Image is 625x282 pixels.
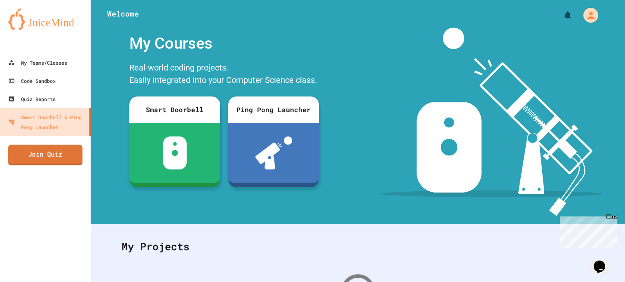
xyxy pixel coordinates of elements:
[8,112,86,132] div: Smart Doorbell & Ping Pong Launcher
[548,8,575,22] div: My Notifications
[163,136,187,169] img: sdb-white.svg
[113,230,602,263] div: My Projects
[255,136,292,169] img: ppl-with-ball.png
[8,8,82,30] img: logo-orange.svg
[557,213,617,248] iframe: chat widget
[575,6,600,25] div: My Account
[125,59,323,90] div: Real-world coding projects. Easily integrated into your Computer Science class.
[8,145,83,165] a: Join Quiz
[590,249,617,274] iframe: chat widget
[381,28,602,216] img: banner-image-my-projects.png
[8,58,67,68] div: My Teams/Classes
[8,94,56,104] div: Quiz Reports
[125,28,323,59] div: My Courses
[8,76,56,86] div: Code Sandbox
[129,96,220,123] div: Smart Doorbell
[228,96,319,123] div: Ping Pong Launcher
[3,3,57,52] div: Chat with us now!Close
